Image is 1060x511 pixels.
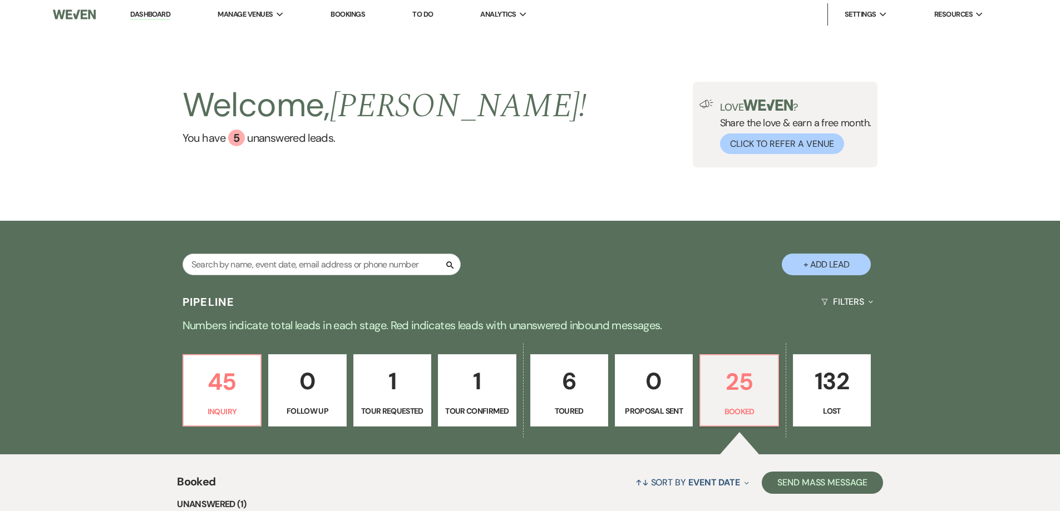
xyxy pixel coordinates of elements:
[538,405,601,417] p: Toured
[538,363,601,400] p: 6
[631,468,753,497] button: Sort By Event Date
[190,363,254,400] p: 45
[183,130,587,146] a: You have 5 unanswered leads.
[330,81,587,132] span: [PERSON_NAME] !
[480,9,516,20] span: Analytics
[228,130,245,146] div: 5
[699,100,713,108] img: loud-speaker-illustration.svg
[183,294,235,310] h3: Pipeline
[183,254,461,275] input: Search by name, event date, email address or phone number
[218,9,273,20] span: Manage Venues
[762,472,883,494] button: Send Mass Message
[445,405,509,417] p: Tour Confirmed
[720,100,871,112] p: Love ?
[845,9,876,20] span: Settings
[707,363,771,400] p: 25
[275,405,339,417] p: Follow Up
[743,100,793,111] img: weven-logo-green.svg
[445,363,509,400] p: 1
[177,473,215,497] span: Booked
[53,3,95,26] img: Weven Logo
[412,9,433,19] a: To Do
[720,133,844,154] button: Click to Refer a Venue
[183,82,587,130] h2: Welcome,
[817,287,877,316] button: Filters
[190,405,254,418] p: Inquiry
[530,354,608,426] a: 6Toured
[275,363,339,400] p: 0
[800,363,864,400] p: 132
[699,354,778,426] a: 25Booked
[635,477,649,488] span: ↑↓
[688,477,740,488] span: Event Date
[793,354,871,426] a: 132Lost
[713,100,871,154] div: Share the love & earn a free month.
[130,9,170,20] a: Dashboard
[438,354,516,426] a: 1Tour Confirmed
[800,405,864,417] p: Lost
[361,363,424,400] p: 1
[934,9,973,20] span: Resources
[353,354,431,426] a: 1Tour Requested
[361,405,424,417] p: Tour Requested
[130,316,931,334] p: Numbers indicate total leads in each stage. Red indicates leads with unanswered inbound messages.
[622,405,686,417] p: Proposal Sent
[268,354,346,426] a: 0Follow Up
[615,354,693,426] a: 0Proposal Sent
[331,9,365,19] a: Bookings
[782,254,871,275] button: + Add Lead
[183,354,262,426] a: 45Inquiry
[707,405,771,418] p: Booked
[622,363,686,400] p: 0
